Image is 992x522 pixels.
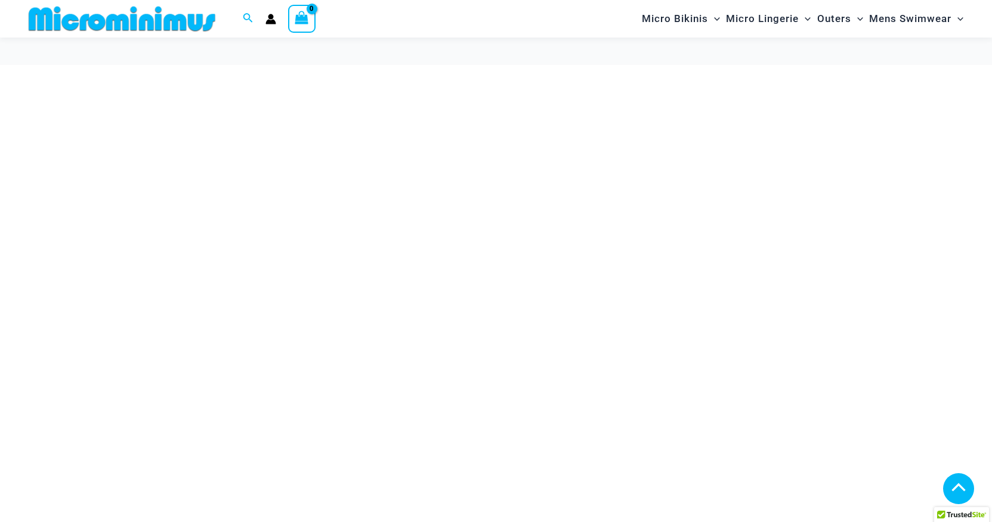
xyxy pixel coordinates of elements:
[243,11,254,26] a: Search icon link
[639,4,723,34] a: Micro BikinisMenu ToggleMenu Toggle
[24,5,220,32] img: MM SHOP LOGO FLAT
[637,2,968,36] nav: Site Navigation
[288,5,316,32] a: View Shopping Cart, empty
[866,4,966,34] a: Mens SwimwearMenu ToggleMenu Toggle
[708,4,720,34] span: Menu Toggle
[851,4,863,34] span: Menu Toggle
[817,4,851,34] span: Outers
[951,4,963,34] span: Menu Toggle
[726,4,799,34] span: Micro Lingerie
[814,4,866,34] a: OutersMenu ToggleMenu Toggle
[642,4,708,34] span: Micro Bikinis
[265,14,276,24] a: Account icon link
[869,4,951,34] span: Mens Swimwear
[723,4,814,34] a: Micro LingerieMenu ToggleMenu Toggle
[799,4,811,34] span: Menu Toggle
